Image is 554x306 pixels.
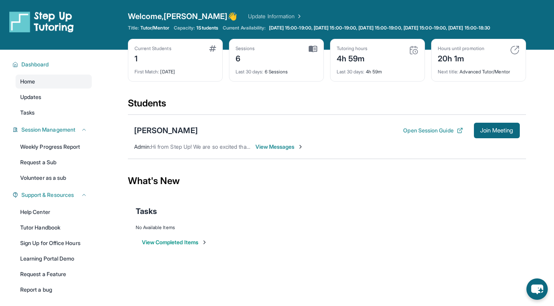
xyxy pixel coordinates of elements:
[20,109,35,116] span: Tasks
[248,12,302,20] a: Update Information
[18,126,87,134] button: Session Management
[255,143,304,151] span: View Messages
[196,25,218,31] span: 1 Students
[337,52,368,64] div: 4h 59m
[20,78,35,85] span: Home
[21,61,49,68] span: Dashboard
[236,69,264,75] span: Last 30 days :
[236,64,317,75] div: 6 Sessions
[128,164,526,198] div: What's New
[16,267,92,281] a: Request a Feature
[128,97,526,114] div: Students
[409,45,418,55] img: card
[480,128,514,133] span: Join Meeting
[135,64,216,75] div: [DATE]
[18,61,87,68] button: Dashboard
[21,126,75,134] span: Session Management
[438,45,484,52] div: Hours until promotion
[136,206,157,217] span: Tasks
[16,75,92,89] a: Home
[134,143,151,150] span: Admin :
[16,106,92,120] a: Tasks
[474,123,520,138] button: Join Meeting
[526,278,548,300] button: chat-button
[438,69,459,75] span: Next title :
[20,93,42,101] span: Updates
[337,69,365,75] span: Last 30 days :
[337,64,418,75] div: 4h 59m
[128,11,238,22] span: Welcome, [PERSON_NAME] 👋
[236,52,255,64] div: 6
[438,52,484,64] div: 20h 1m
[16,155,92,169] a: Request a Sub
[135,45,171,52] div: Current Students
[136,224,518,231] div: No Available Items
[128,25,139,31] span: Title:
[209,45,216,52] img: card
[21,191,74,199] span: Support & Resources
[510,45,519,55] img: card
[16,90,92,104] a: Updates
[140,25,169,31] span: Tutor/Mentor
[16,205,92,219] a: Help Center
[16,252,92,266] a: Learning Portal Demo
[174,25,195,31] span: Capacity:
[142,238,208,246] button: View Completed Items
[223,25,266,31] span: Current Availability:
[337,45,368,52] div: Tutoring hours
[297,144,304,150] img: Chevron-Right
[438,64,519,75] div: Advanced Tutor/Mentor
[16,140,92,154] a: Weekly Progress Report
[267,25,492,31] a: [DATE] 15:00-19:00, [DATE] 15:00-19:00, [DATE] 15:00-19:00, [DATE] 15:00-19:00, [DATE] 15:00-18:30
[134,125,198,136] div: [PERSON_NAME]
[135,69,159,75] span: First Match :
[9,11,74,33] img: logo
[135,52,171,64] div: 1
[403,127,463,134] button: Open Session Guide
[16,171,92,185] a: Volunteer as a sub
[16,236,92,250] a: Sign Up for Office Hours
[236,45,255,52] div: Sessions
[16,221,92,235] a: Tutor Handbook
[269,25,491,31] span: [DATE] 15:00-19:00, [DATE] 15:00-19:00, [DATE] 15:00-19:00, [DATE] 15:00-19:00, [DATE] 15:00-18:30
[295,12,302,20] img: Chevron Right
[16,283,92,297] a: Report a bug
[309,45,317,52] img: card
[18,191,87,199] button: Support & Resources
